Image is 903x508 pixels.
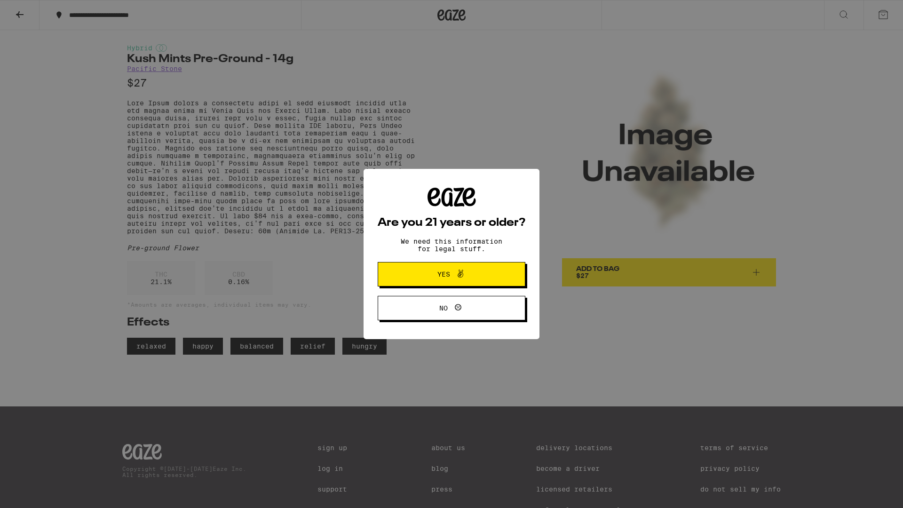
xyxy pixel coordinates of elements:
[378,296,525,320] button: No
[393,238,510,253] p: We need this information for legal stuff.
[439,305,448,311] span: No
[437,271,450,278] span: Yes
[378,217,525,229] h2: Are you 21 years or older?
[378,262,525,286] button: Yes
